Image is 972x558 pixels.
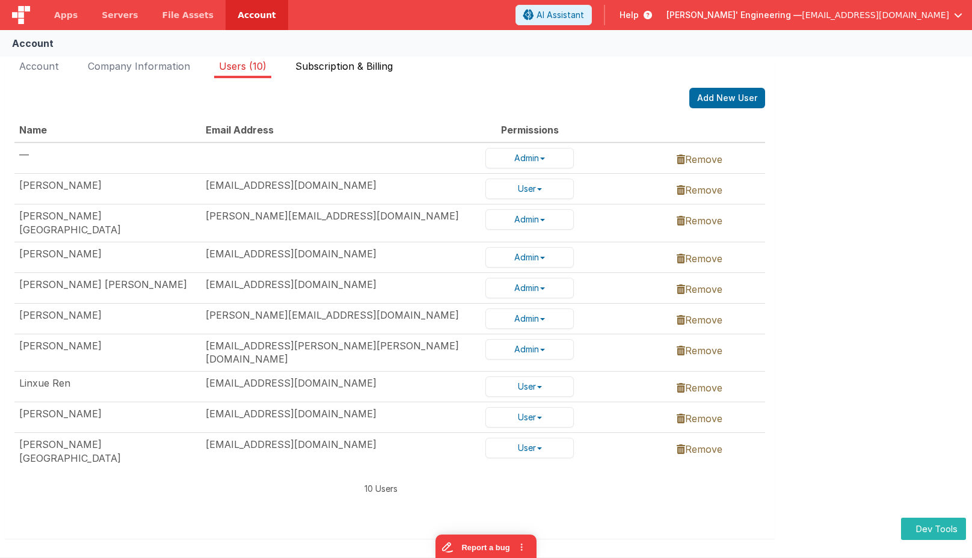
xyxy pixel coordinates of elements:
[677,153,722,165] a: Remove
[19,407,196,421] div: [PERSON_NAME]
[88,60,190,72] span: Company Information
[515,5,592,25] button: AI Assistant
[677,314,722,326] a: Remove
[485,179,574,199] button: User
[201,303,481,334] td: [PERSON_NAME][EMAIL_ADDRESS][DOMAIN_NAME]
[19,179,196,192] div: [PERSON_NAME]
[666,9,962,21] button: [PERSON_NAME]' Engineering — [EMAIL_ADDRESS][DOMAIN_NAME]
[485,278,574,298] button: Admin
[201,402,481,433] td: [EMAIL_ADDRESS][DOMAIN_NAME]
[689,88,765,108] button: Add New User
[485,339,574,360] button: Admin
[19,209,196,237] div: [PERSON_NAME] [GEOGRAPHIC_DATA]
[485,308,574,329] button: Admin
[677,215,722,227] a: Remove
[485,209,574,230] button: Admin
[666,9,802,21] span: [PERSON_NAME]' Engineering —
[19,376,196,390] div: Linxue Ren
[201,372,481,402] td: [EMAIL_ADDRESS][DOMAIN_NAME]
[295,60,393,72] span: Subscription & Billing
[485,376,574,397] button: User
[501,124,559,136] span: Permissions
[19,60,59,72] span: Account
[54,9,78,21] span: Apps
[677,412,722,425] a: Remove
[19,308,196,322] div: [PERSON_NAME]
[485,247,574,268] button: Admin
[12,36,54,51] div: Account
[19,148,196,162] div: —
[19,438,196,465] div: [PERSON_NAME][GEOGRAPHIC_DATA]
[201,433,481,470] td: [EMAIL_ADDRESS][DOMAIN_NAME]
[677,253,722,265] a: Remove
[201,204,481,242] td: [PERSON_NAME][EMAIL_ADDRESS][DOMAIN_NAME]
[19,124,47,136] span: Name
[201,334,481,372] td: [EMAIL_ADDRESS][PERSON_NAME][PERSON_NAME][DOMAIN_NAME]
[19,247,196,261] div: [PERSON_NAME]
[677,345,722,357] a: Remove
[14,482,747,495] p: 10 Users
[677,283,722,295] a: Remove
[102,9,138,21] span: Servers
[537,9,584,21] span: AI Assistant
[19,339,196,353] div: [PERSON_NAME]
[162,9,214,21] span: File Assets
[620,9,639,21] span: Help
[802,9,949,21] span: [EMAIL_ADDRESS][DOMAIN_NAME]
[485,148,574,168] button: Admin
[201,272,481,303] td: [EMAIL_ADDRESS][DOMAIN_NAME]
[677,382,722,394] a: Remove
[201,242,481,272] td: [EMAIL_ADDRESS][DOMAIN_NAME]
[485,438,574,458] button: User
[901,518,966,540] button: Dev Tools
[677,184,722,196] a: Remove
[19,278,196,292] div: [PERSON_NAME] [PERSON_NAME]
[485,407,574,428] button: User
[219,60,266,72] span: Users (10)
[677,443,722,455] a: Remove
[201,173,481,204] td: [EMAIL_ADDRESS][DOMAIN_NAME]
[206,124,274,136] span: Email Address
